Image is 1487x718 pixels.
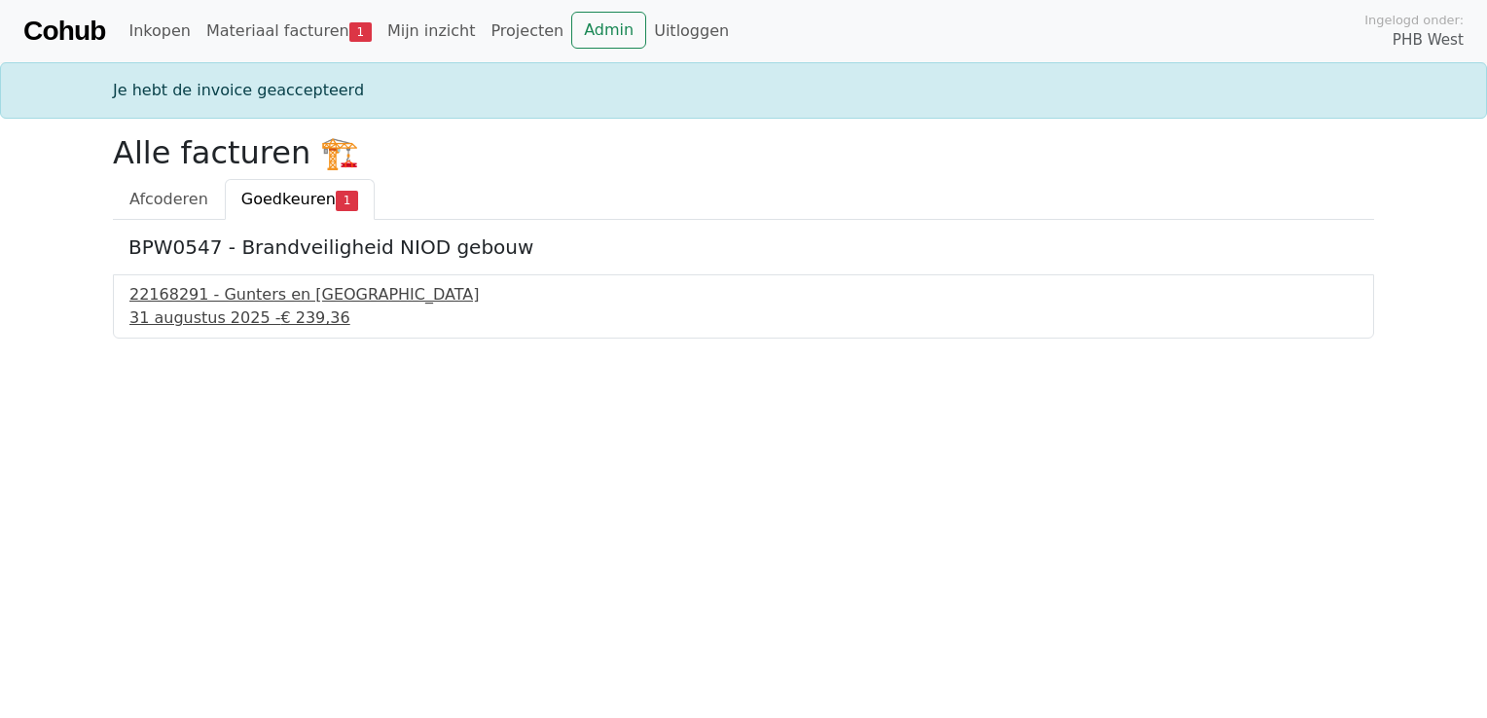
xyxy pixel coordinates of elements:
[1393,29,1464,52] span: PHB West
[113,179,225,220] a: Afcoderen
[241,190,336,208] span: Goedkeuren
[380,12,484,51] a: Mijn inzicht
[336,191,358,210] span: 1
[280,308,349,327] span: € 239,36
[483,12,571,51] a: Projecten
[129,283,1358,306] div: 22168291 - Gunters en [GEOGRAPHIC_DATA]
[225,179,375,220] a: Goedkeuren1
[129,190,208,208] span: Afcoderen
[571,12,646,49] a: Admin
[113,134,1374,171] h2: Alle facturen 🏗️
[646,12,737,51] a: Uitloggen
[128,235,1359,259] h5: BPW0547 - Brandveiligheid NIOD gebouw
[101,79,1386,102] div: Je hebt de invoice geaccepteerd
[129,283,1358,330] a: 22168291 - Gunters en [GEOGRAPHIC_DATA]31 augustus 2025 -€ 239,36
[129,306,1358,330] div: 31 augustus 2025 -
[1364,11,1464,29] span: Ingelogd onder:
[349,22,372,42] span: 1
[199,12,380,51] a: Materiaal facturen1
[121,12,198,51] a: Inkopen
[23,8,105,54] a: Cohub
